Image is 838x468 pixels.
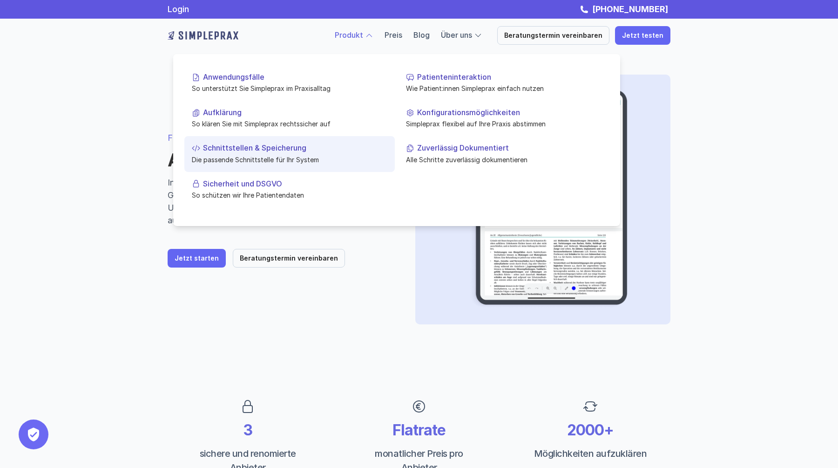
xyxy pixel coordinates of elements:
p: Flatrate [358,421,480,439]
p: Simpleprax flexibel auf Ihre Praxis abstimmen [406,119,601,129]
a: Schnittstellen & SpeicherungDie passende Schnittstelle für Ihr System [184,136,395,172]
a: Jetzt testen [615,26,670,45]
p: Konfigurationsmöglichkeiten [417,108,601,117]
p: Alle Schritte zuverlässig dokumentieren [406,154,601,164]
a: PatienteninteraktionWie Patient:innen Simpleprax einfach nutzen [399,65,609,101]
p: So unterstützt Sie Simpleprax im Praxisalltag [192,83,387,93]
p: Zuverlässig Dokumentiert [417,144,601,152]
p: Sicherheit und DSGVO [203,179,387,188]
a: Produkt [335,30,363,40]
a: Login [168,4,189,14]
p: Beratungstermin vereinbaren [240,255,338,262]
p: So schützen wir Ihre Patientendaten [192,190,387,200]
a: AnwendungsfälleSo unterstützt Sie Simpleprax im Praxisalltag [184,65,395,101]
a: [PHONE_NUMBER] [590,4,670,14]
a: Beratungstermin vereinbaren [497,26,609,45]
p: So klären Sie mit Simpleprax rechtssicher auf [192,119,387,129]
p: Möglichkeiten aufzuklären [529,447,652,461]
a: Blog [413,30,430,40]
a: Beratungstermin vereinbaren [233,249,345,268]
p: Wie Patient:innen Simpleprax einfach nutzen [406,83,601,93]
strong: [PHONE_NUMBER] [592,4,668,14]
a: AufklärungSo klären Sie mit Simpleprax rechtssicher auf [184,101,395,136]
a: Zuverlässig DokumentiertAlle Schritte zuverlässig dokumentieren [399,136,609,172]
a: Sicherheit und DSGVOSo schützen wir Ihre Patientendaten [184,172,395,207]
p: Jetzt starten [175,255,219,262]
p: Beratungstermin vereinbaren [504,32,602,40]
p: In Kooperation mit Thieme, Medudoc und dem Deutschen Grünen Kreuz – Ihre Patient:innen erhalten g... [168,176,393,227]
a: KonfigurationsmöglichkeitenSimpleprax flexibel auf Ihre Praxis abstimmen [399,101,609,136]
p: FEATURE [168,131,393,144]
a: Jetzt starten [168,249,226,268]
p: 3 [186,421,309,439]
p: Anwendungsfälle [203,73,387,82]
a: Über uns [441,30,472,40]
a: Preis [385,30,402,40]
p: Aufklärung [203,108,387,117]
p: Schnittstellen & Speicherung [203,144,387,152]
p: Patienteninteraktion [417,73,601,82]
p: 2000+ [529,421,652,439]
p: Die passende Schnittstelle für Ihr System [192,154,387,164]
p: Jetzt testen [622,32,663,40]
h1: Aufklärung [168,150,393,171]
